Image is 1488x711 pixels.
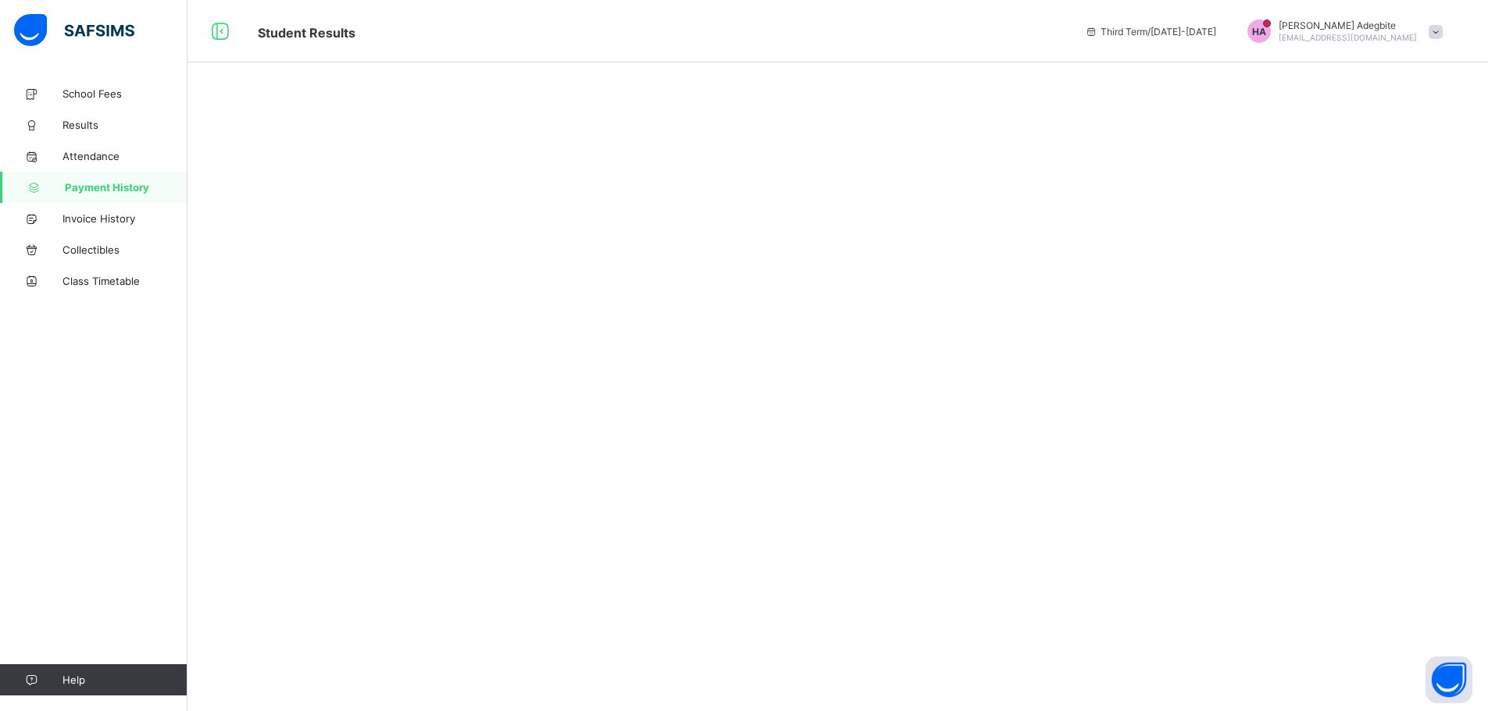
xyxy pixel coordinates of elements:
span: Class Timetable [62,275,187,287]
span: Collectibles [62,244,187,256]
span: Help [62,674,187,686]
span: [PERSON_NAME] Adegbite [1279,20,1417,31]
span: Attendance [62,150,187,162]
span: School Fees [62,87,187,100]
button: Open asap [1426,656,1472,703]
span: Student Results [258,25,355,41]
span: Payment History [65,181,187,194]
span: Invoice History [62,212,187,225]
span: [EMAIL_ADDRESS][DOMAIN_NAME] [1279,33,1417,42]
img: safsims [14,14,134,47]
div: HanifaAdegbite [1232,20,1451,43]
span: session/term information [1085,26,1216,37]
span: HA [1252,26,1266,37]
span: Results [62,119,187,131]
